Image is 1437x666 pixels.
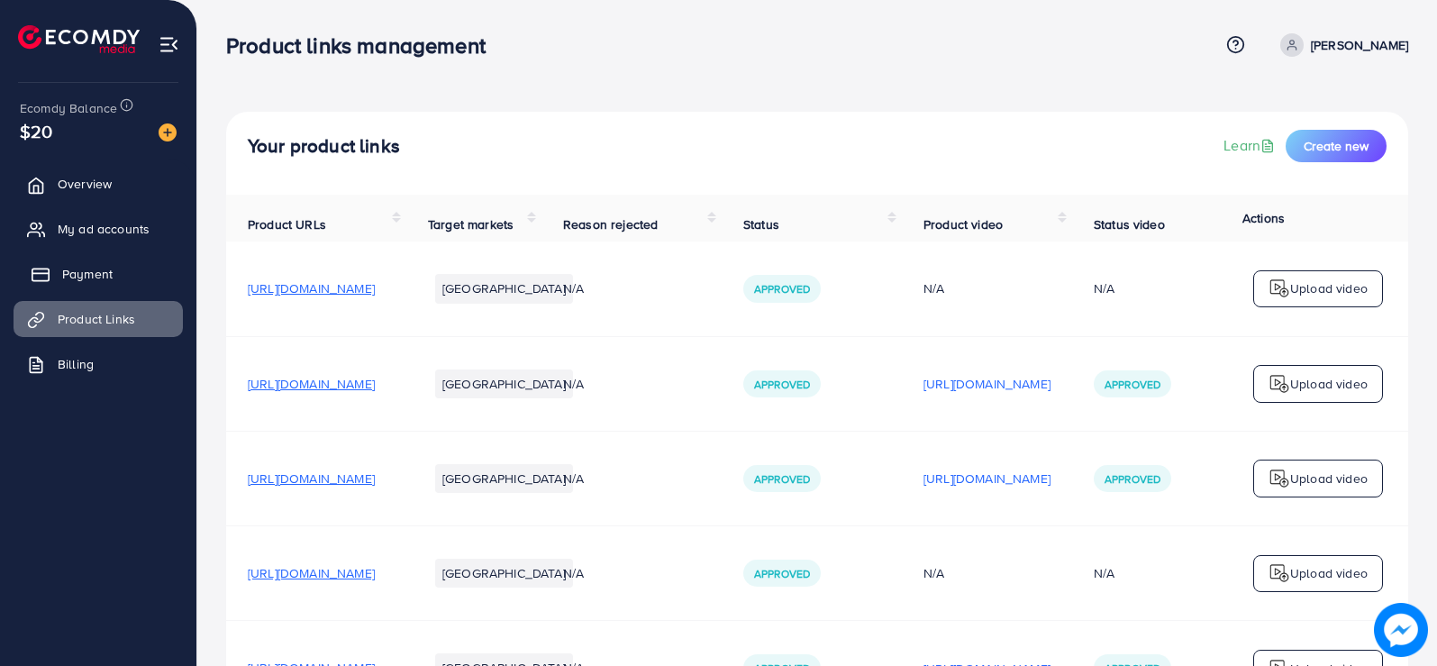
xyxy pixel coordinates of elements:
p: [URL][DOMAIN_NAME] [923,468,1050,489]
div: N/A [1094,279,1114,297]
span: Actions [1242,209,1285,227]
li: [GEOGRAPHIC_DATA] [435,274,573,303]
span: Approved [1105,377,1160,392]
span: Create new [1304,137,1369,155]
a: My ad accounts [14,211,183,247]
img: image [1374,603,1428,657]
span: Product Links [58,310,135,328]
img: logo [1269,373,1290,395]
span: Approved [754,377,810,392]
span: Product URLs [248,215,326,233]
a: Billing [14,346,183,382]
a: Payment [14,256,183,292]
span: N/A [563,375,584,393]
div: N/A [1094,564,1114,582]
span: Reason rejected [563,215,658,233]
li: [GEOGRAPHIC_DATA] [435,464,573,493]
div: N/A [923,564,1050,582]
span: Approved [754,566,810,581]
img: image [159,123,177,141]
span: [URL][DOMAIN_NAME] [248,470,375,488]
p: [PERSON_NAME] [1311,34,1408,56]
img: logo [1269,468,1290,489]
span: Product video [923,215,1003,233]
span: Approved [1105,471,1160,487]
span: N/A [563,470,584,488]
a: Product Links [14,301,183,337]
span: Payment [62,265,113,283]
span: [URL][DOMAIN_NAME] [248,375,375,393]
li: [GEOGRAPHIC_DATA] [435,559,573,588]
h3: Product links management [226,32,500,59]
img: menu [159,34,179,55]
span: Overview [58,175,112,193]
span: Billing [58,355,94,373]
p: Upload video [1290,562,1368,584]
span: Ecomdy Balance [20,99,117,117]
p: Upload video [1290,278,1368,299]
span: $20 [20,118,52,144]
a: [PERSON_NAME] [1273,33,1408,57]
span: [URL][DOMAIN_NAME] [248,564,375,582]
span: Approved [754,471,810,487]
span: My ad accounts [58,220,150,238]
span: Target markets [428,215,514,233]
img: logo [1269,562,1290,584]
li: [GEOGRAPHIC_DATA] [435,369,573,398]
span: N/A [563,564,584,582]
button: Create new [1286,130,1387,162]
span: N/A [563,279,584,297]
p: [URL][DOMAIN_NAME] [923,373,1050,395]
div: N/A [923,279,1050,297]
span: Status [743,215,779,233]
img: logo [1269,278,1290,299]
p: Upload video [1290,468,1368,489]
h4: Your product links [248,135,400,158]
a: Learn [1223,135,1278,156]
p: Upload video [1290,373,1368,395]
span: Approved [754,281,810,297]
img: logo [18,25,140,53]
span: [URL][DOMAIN_NAME] [248,279,375,297]
a: Overview [14,166,183,202]
span: Status video [1094,215,1165,233]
